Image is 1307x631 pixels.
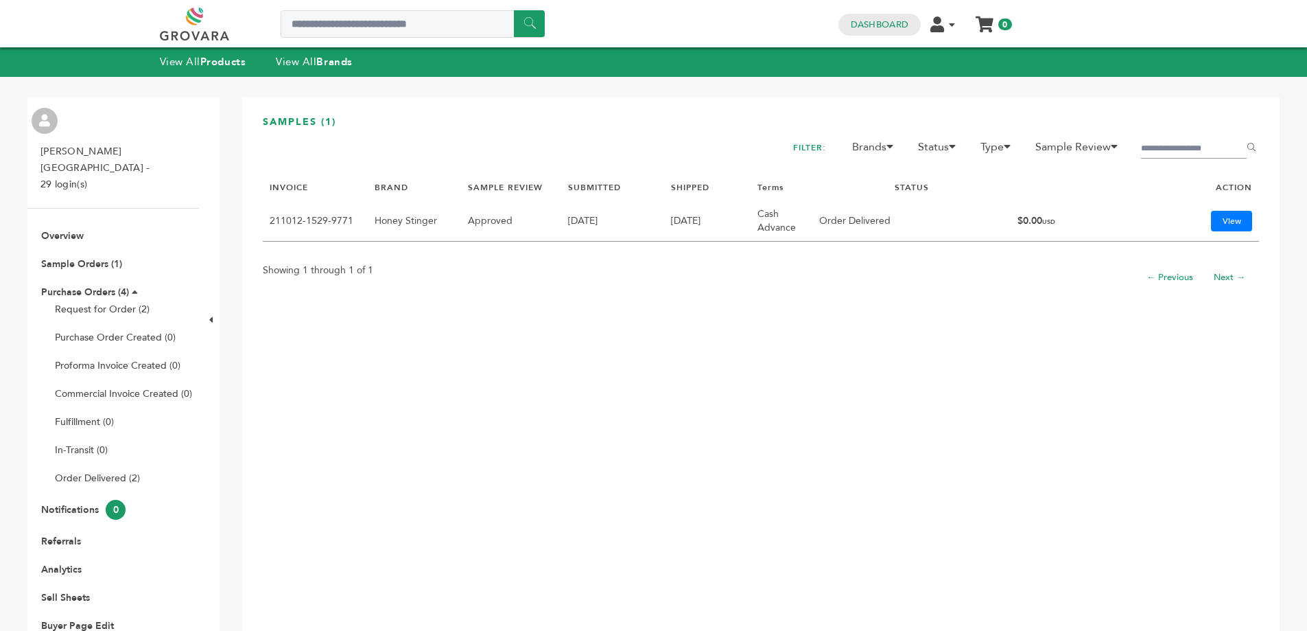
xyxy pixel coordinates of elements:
[55,331,176,344] a: Purchase Order Created (0)
[106,500,126,520] span: 0
[812,200,1011,242] td: Order Delivered
[263,115,1259,139] h3: SAMPLES (1)
[55,444,108,457] a: In-Transit (0)
[41,257,122,271] a: Sample Orders (1)
[270,182,308,193] a: INVOICE
[41,286,129,299] a: Purchase Orders (4)
[55,415,114,428] a: Fulfillment (0)
[1131,175,1259,200] th: ACTION
[1214,271,1245,284] a: Next →
[55,387,192,400] a: Commercial Invoice Created (0)
[200,55,246,69] strong: Products
[461,200,561,242] td: Approved
[1211,211,1252,231] a: View
[41,229,84,242] a: Overview
[568,182,621,193] a: SUBMITTED
[276,55,353,69] a: View AllBrands
[368,200,461,242] td: Honey Stinger
[281,10,545,38] input: Search a product or brand...
[664,200,751,242] td: [DATE]
[998,19,1011,30] span: 0
[1011,200,1131,242] td: $0.00
[561,200,664,242] td: [DATE]
[1028,139,1133,162] li: Sample Review
[974,139,1026,162] li: Type
[851,19,908,31] a: Dashboard
[1141,139,1247,159] input: Filter by keywords
[32,108,58,134] img: profile.png
[55,359,180,372] a: Proforma Invoice Created (0)
[468,182,543,193] a: SAMPLE REVIEW
[845,139,908,162] li: Brands
[793,139,826,157] h2: FILTER:
[1042,218,1055,226] span: USD
[976,12,992,27] a: My Cart
[55,303,150,316] a: Request for Order (2)
[751,200,812,242] td: Cash Advance
[270,214,353,227] a: 211012-1529-9771
[812,175,1011,200] th: STATUS
[55,472,140,485] a: Order Delivered (2)
[41,591,90,604] a: Sell Sheets
[911,139,971,162] li: Status
[41,503,126,516] a: Notifications0
[316,55,352,69] strong: Brands
[34,144,195,193] li: [PERSON_NAME][GEOGRAPHIC_DATA] - 29 login(s)
[41,535,81,548] a: Referrals
[160,55,246,69] a: View AllProducts
[1146,271,1193,284] a: ← Previous
[375,182,408,193] a: BRAND
[671,182,709,193] a: SHIPPED
[263,262,373,279] p: Showing 1 through 1 of 1
[757,182,784,193] a: Terms
[41,563,82,576] a: Analytics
